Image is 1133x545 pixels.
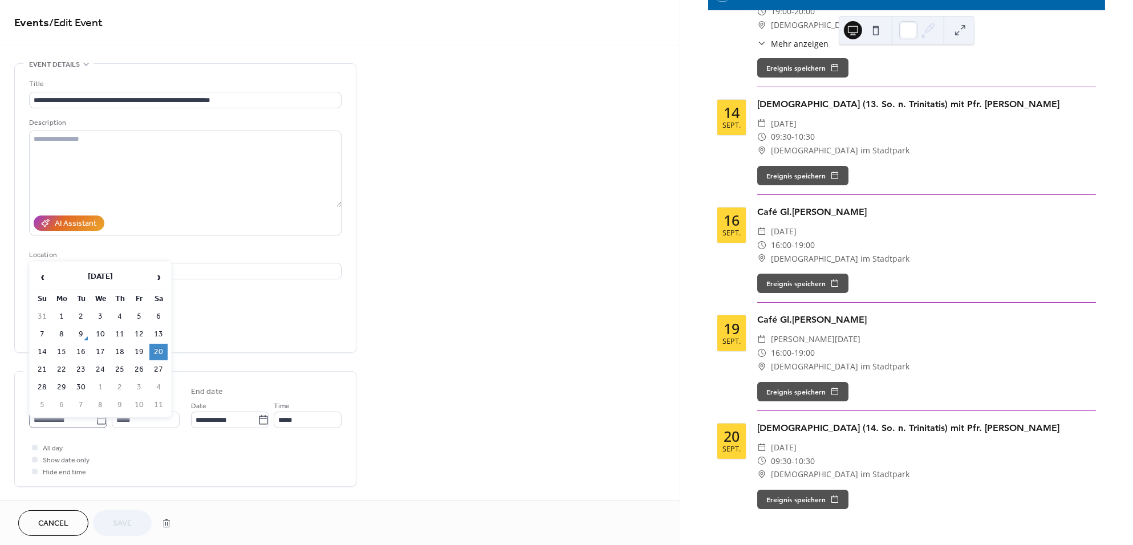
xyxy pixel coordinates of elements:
td: 14 [33,344,51,360]
td: 28 [33,379,51,396]
span: Cancel [38,518,68,530]
td: 9 [72,326,90,343]
span: ‹ [34,266,51,288]
span: 10:30 [794,454,815,468]
div: Sept. [722,338,741,345]
span: - [791,454,794,468]
td: 17 [91,344,109,360]
div: ​ [757,441,766,454]
td: 10 [91,326,109,343]
button: Ereignis speichern [757,382,848,401]
div: ​ [757,332,766,346]
button: AI Assistant [34,215,104,231]
div: 14 [724,105,740,120]
td: 5 [130,308,148,325]
button: Ereignis speichern [757,490,848,509]
span: Mehr anzeigen [771,38,829,50]
td: 2 [72,308,90,325]
span: [DEMOGRAPHIC_DATA] im Stadtpark [771,467,909,481]
div: ​ [757,252,766,266]
a: Events [14,13,49,35]
td: 12 [130,326,148,343]
td: 15 [52,344,71,360]
div: ​ [757,18,766,32]
th: Th [111,291,129,307]
div: Sept. [722,122,741,129]
button: Cancel [18,510,88,536]
td: 16 [72,344,90,360]
div: Title [29,78,339,90]
div: ​ [757,144,766,157]
span: 19:00 [794,346,815,360]
div: ​ [757,225,766,238]
th: Su [33,291,51,307]
div: ​ [757,130,766,144]
div: Sept. [722,230,741,237]
td: 22 [52,361,71,378]
span: 20:00 [794,5,815,18]
td: 24 [91,361,109,378]
td: 9 [111,397,129,413]
button: Ereignis speichern [757,58,848,78]
td: 19 [130,344,148,360]
span: [DEMOGRAPHIC_DATA] im Stadtpark [771,18,909,32]
td: 13 [149,326,168,343]
span: 09:30 [771,454,791,468]
div: Sept. [722,446,741,453]
span: Hide end time [43,467,86,479]
td: 1 [52,308,71,325]
span: [DATE] [771,441,797,454]
span: - [791,130,794,144]
td: 7 [33,326,51,343]
div: 19 [724,322,740,336]
td: 25 [111,361,129,378]
div: ​ [757,117,766,131]
button: ​Mehr anzeigen [757,38,829,50]
span: - [791,238,794,252]
span: 10:30 [794,130,815,144]
div: ​ [757,38,766,50]
div: ​ [757,454,766,468]
div: Description [29,117,339,129]
td: 4 [149,379,168,396]
div: End date [191,386,223,398]
span: [DATE] [771,225,797,238]
span: - [791,346,794,360]
button: Ereignis speichern [757,274,848,293]
td: 21 [33,361,51,378]
span: › [150,266,167,288]
td: 8 [91,397,109,413]
div: Café Gl.[PERSON_NAME] [757,205,1096,219]
span: [DEMOGRAPHIC_DATA] im Stadtpark [771,360,909,373]
td: 31 [33,308,51,325]
td: 20 [149,344,168,360]
div: ​ [757,360,766,373]
td: 29 [52,379,71,396]
span: / Edit Event [49,13,103,35]
div: ​ [757,467,766,481]
th: We [91,291,109,307]
span: All day [43,443,63,455]
th: Tu [72,291,90,307]
th: [DATE] [52,265,148,290]
span: Date [191,401,206,413]
td: 30 [72,379,90,396]
span: 19:00 [794,238,815,252]
td: 27 [149,361,168,378]
div: [DEMOGRAPHIC_DATA] (14. So. n. Trinitatis) mit Pfr. [PERSON_NAME] [757,421,1096,435]
th: Fr [130,291,148,307]
span: [DATE] [771,117,797,131]
td: 3 [91,308,109,325]
td: 5 [33,397,51,413]
th: Sa [149,291,168,307]
span: - [791,5,794,18]
div: ​ [757,5,766,18]
button: Ereignis speichern [757,166,848,185]
span: Show date only [43,455,90,467]
div: Café Gl.[PERSON_NAME] [757,313,1096,327]
div: [DEMOGRAPHIC_DATA] (13. So. n. Trinitatis) mit Pfr. [PERSON_NAME] [757,97,1096,111]
td: 1 [91,379,109,396]
td: 7 [72,397,90,413]
span: 19:00 [771,5,791,18]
